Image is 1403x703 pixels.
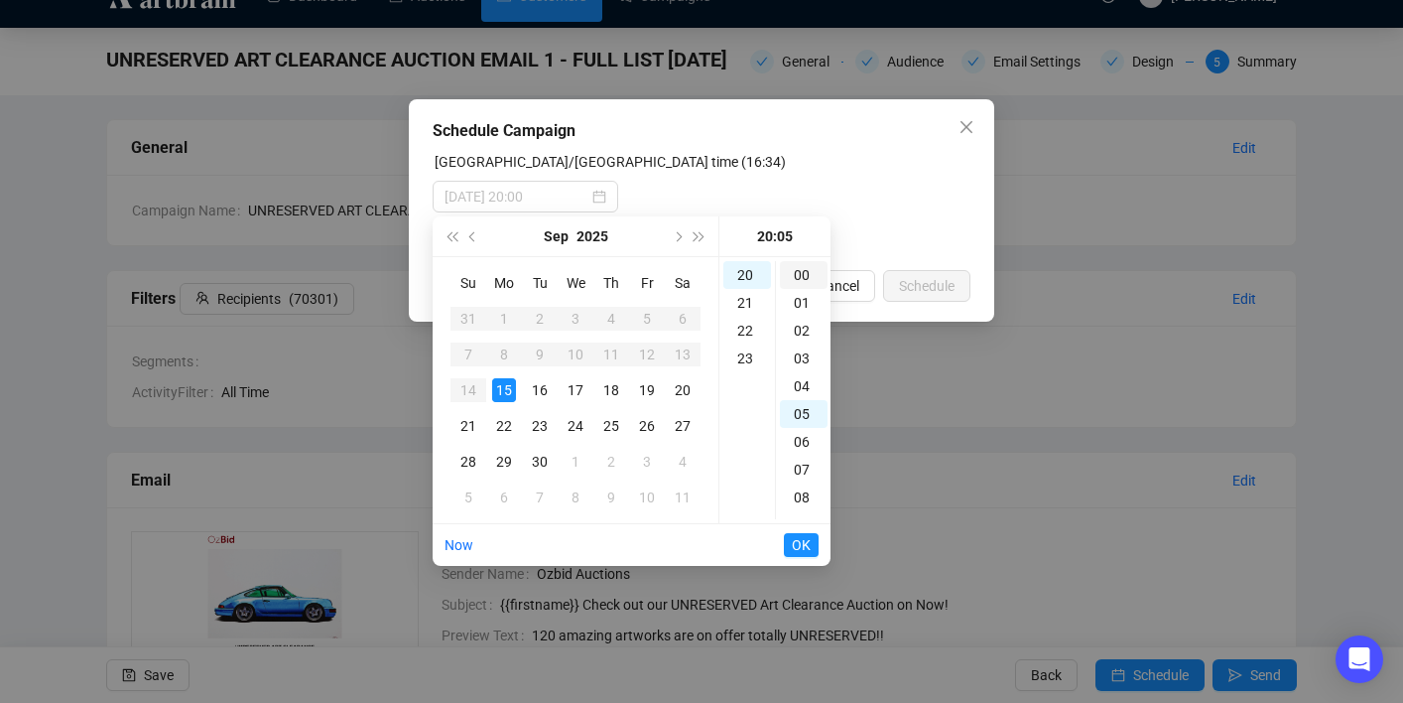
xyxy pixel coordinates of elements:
[522,372,558,408] td: 2025-09-16
[780,428,828,456] div: 06
[450,301,486,337] td: 2025-08-31
[456,450,480,474] div: 28
[456,414,480,438] div: 21
[599,307,623,331] div: 4
[528,343,552,366] div: 9
[492,343,516,366] div: 8
[780,372,828,400] div: 04
[558,444,593,480] td: 2025-10-01
[492,450,516,474] div: 29
[792,526,811,564] span: OK
[599,486,623,509] div: 9
[522,444,558,480] td: 2025-09-30
[784,533,819,557] button: OK
[802,270,875,302] button: Cancel
[486,337,522,372] td: 2025-09-08
[780,400,828,428] div: 05
[522,480,558,515] td: 2025-10-07
[689,216,710,256] button: Next year (Control + right)
[528,486,552,509] div: 7
[671,486,695,509] div: 11
[528,414,552,438] div: 23
[564,307,587,331] div: 3
[1336,635,1383,683] div: Open Intercom Messenger
[558,265,593,301] th: We
[666,216,688,256] button: Next month (PageDown)
[635,378,659,402] div: 19
[665,444,701,480] td: 2025-10-04
[818,275,859,297] span: Cancel
[558,480,593,515] td: 2025-10-08
[780,456,828,484] div: 07
[629,301,665,337] td: 2025-09-05
[492,378,516,402] div: 15
[456,378,480,402] div: 14
[528,307,552,331] div: 2
[599,378,623,402] div: 18
[450,444,486,480] td: 2025-09-28
[780,345,828,372] div: 03
[599,450,623,474] div: 2
[564,414,587,438] div: 24
[433,119,970,143] div: Schedule Campaign
[780,261,828,289] div: 00
[671,378,695,402] div: 20
[450,480,486,515] td: 2025-10-05
[450,408,486,444] td: 2025-09-21
[593,408,629,444] td: 2025-09-25
[723,261,771,289] div: 20
[558,372,593,408] td: 2025-09-17
[564,486,587,509] div: 8
[629,408,665,444] td: 2025-09-26
[599,343,623,366] div: 11
[486,480,522,515] td: 2025-10-06
[629,480,665,515] td: 2025-10-10
[629,265,665,301] th: Fr
[671,414,695,438] div: 27
[671,307,695,331] div: 6
[665,372,701,408] td: 2025-09-20
[671,343,695,366] div: 13
[635,486,659,509] div: 10
[593,444,629,480] td: 2025-10-02
[528,378,552,402] div: 16
[456,486,480,509] div: 5
[727,216,823,256] div: 20:05
[522,301,558,337] td: 2025-09-02
[780,289,828,317] div: 01
[564,343,587,366] div: 10
[522,408,558,444] td: 2025-09-23
[522,337,558,372] td: 2025-09-09
[593,337,629,372] td: 2025-09-11
[665,301,701,337] td: 2025-09-06
[593,265,629,301] th: Th
[635,414,659,438] div: 26
[441,216,462,256] button: Last year (Control + left)
[593,372,629,408] td: 2025-09-18
[486,408,522,444] td: 2025-09-22
[629,444,665,480] td: 2025-10-03
[462,216,484,256] button: Previous month (PageUp)
[780,484,828,511] div: 08
[435,154,786,170] label: Australia/Sydney time (16:34)
[558,301,593,337] td: 2025-09-03
[629,372,665,408] td: 2025-09-19
[635,343,659,366] div: 12
[593,480,629,515] td: 2025-10-09
[558,337,593,372] td: 2025-09-10
[492,486,516,509] div: 6
[445,537,473,553] a: Now
[951,111,982,143] button: Close
[665,408,701,444] td: 2025-09-27
[883,270,970,302] button: Schedule
[635,307,659,331] div: 5
[450,265,486,301] th: Su
[450,337,486,372] td: 2025-09-07
[558,408,593,444] td: 2025-09-24
[665,265,701,301] th: Sa
[528,450,552,474] div: 30
[564,450,587,474] div: 1
[522,265,558,301] th: Tu
[445,186,588,208] input: Select date
[629,337,665,372] td: 2025-09-12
